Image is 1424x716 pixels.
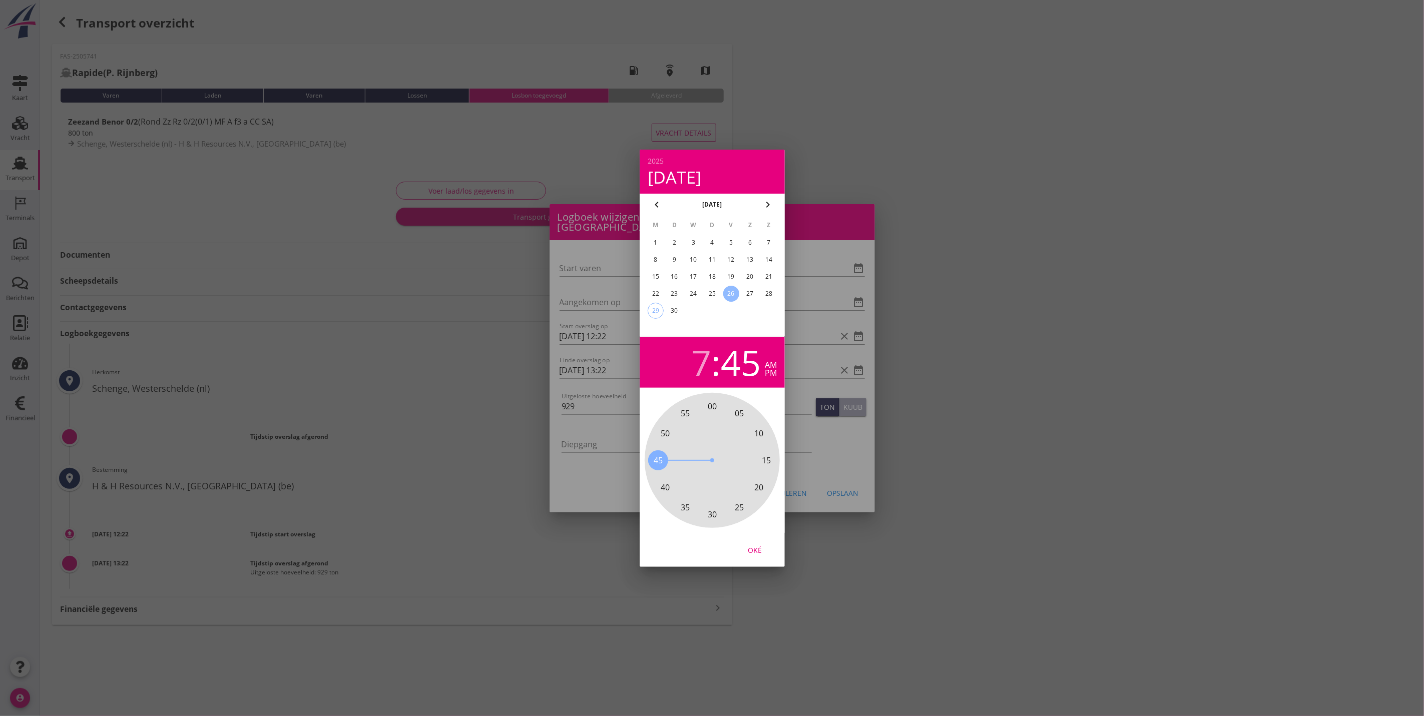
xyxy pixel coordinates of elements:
[754,481,763,493] span: 20
[684,217,702,234] th: W
[723,235,739,251] button: 5
[721,345,761,380] div: 45
[742,286,758,302] button: 27
[647,252,663,268] button: 8
[647,269,663,285] button: 15
[761,286,777,302] button: 28
[661,427,670,439] span: 50
[651,199,663,211] i: chevron_left
[742,269,758,285] button: 20
[733,541,777,559] button: Oké
[703,217,721,234] th: D
[723,269,739,285] button: 19
[647,217,665,234] th: M
[760,217,778,234] th: Z
[742,235,758,251] button: 6
[666,303,682,319] button: 30
[761,252,777,268] button: 14
[648,169,777,186] div: [DATE]
[741,544,769,555] div: Oké
[762,454,771,466] span: 15
[761,235,777,251] button: 7
[691,345,711,380] div: 7
[762,199,774,211] i: chevron_right
[648,158,777,165] div: 2025
[654,454,663,466] span: 45
[647,235,663,251] button: 1
[704,252,720,268] button: 11
[681,501,690,513] span: 35
[723,252,739,268] button: 12
[648,303,663,318] div: 29
[666,269,682,285] button: 16
[685,286,701,302] button: 24
[647,286,663,302] button: 22
[666,252,682,268] button: 9
[665,217,683,234] th: D
[681,407,690,419] span: 55
[708,508,717,520] span: 30
[741,217,759,234] th: Z
[742,252,758,268] button: 13
[704,269,720,285] button: 18
[765,361,777,369] div: am
[708,400,717,412] span: 00
[647,303,663,319] button: 29
[685,269,701,285] button: 17
[666,235,682,251] button: 2
[735,407,744,419] span: 05
[722,217,740,234] th: V
[661,481,670,493] span: 40
[723,286,739,302] button: 26
[711,345,721,380] span: :
[735,501,744,513] span: 25
[761,269,777,285] button: 21
[754,427,763,439] span: 10
[699,197,725,212] button: [DATE]
[685,252,701,268] button: 10
[685,235,701,251] button: 3
[704,286,720,302] button: 25
[704,235,720,251] button: 4
[765,369,777,377] div: pm
[666,286,682,302] button: 23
